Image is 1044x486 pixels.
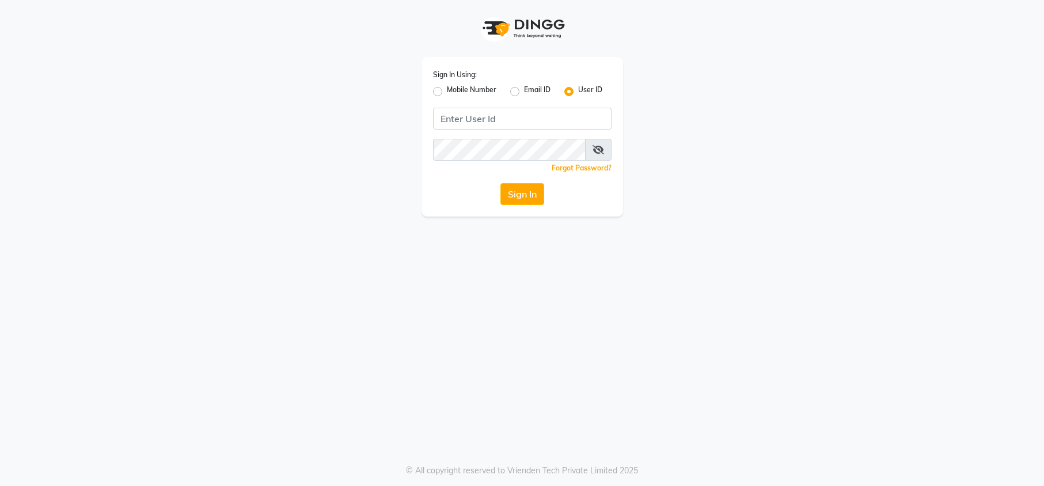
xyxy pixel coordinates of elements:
button: Sign In [500,183,544,205]
input: Username [433,108,612,130]
label: User ID [578,85,602,98]
label: Mobile Number [447,85,496,98]
input: Username [433,139,586,161]
label: Sign In Using: [433,70,477,80]
img: logo1.svg [476,12,568,45]
label: Email ID [524,85,551,98]
a: Forgot Password? [552,164,612,172]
